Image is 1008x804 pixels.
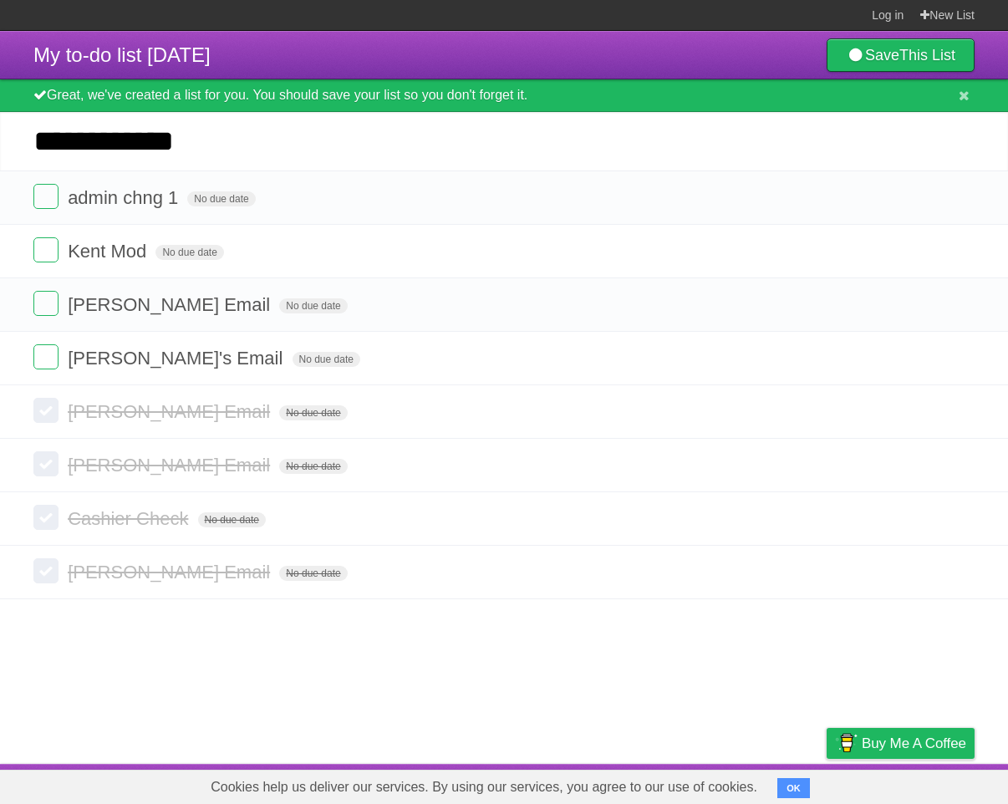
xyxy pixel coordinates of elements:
a: Suggest a feature [869,768,975,800]
a: Terms [748,768,785,800]
span: No due date [198,512,266,527]
a: Developers [659,768,727,800]
a: SaveThis List [827,38,975,72]
span: Buy me a coffee [862,729,966,758]
span: [PERSON_NAME] Email [68,401,274,422]
label: Done [33,451,59,476]
span: Cashier Check [68,508,192,529]
span: [PERSON_NAME]'s Email [68,348,287,369]
span: Cookies help us deliver our services. By using our services, you agree to our use of cookies. [194,771,774,804]
span: No due date [187,191,255,206]
a: Privacy [805,768,848,800]
label: Done [33,558,59,583]
img: Buy me a coffee [835,729,858,757]
span: No due date [279,298,347,313]
span: [PERSON_NAME] Email [68,455,274,476]
label: Done [33,505,59,530]
label: Done [33,398,59,423]
label: Done [33,184,59,209]
span: admin chng 1 [68,187,182,208]
span: Kent Mod [68,241,150,262]
b: This List [899,47,955,64]
label: Done [33,237,59,262]
span: [PERSON_NAME] Email [68,562,274,583]
button: OK [777,778,810,798]
label: Done [33,291,59,316]
a: About [604,768,639,800]
span: No due date [279,459,347,474]
span: My to-do list [DATE] [33,43,211,66]
span: No due date [155,245,223,260]
label: Done [33,344,59,369]
a: Buy me a coffee [827,728,975,759]
span: [PERSON_NAME] Email [68,294,274,315]
span: No due date [293,352,360,367]
span: No due date [279,405,347,420]
span: No due date [279,566,347,581]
